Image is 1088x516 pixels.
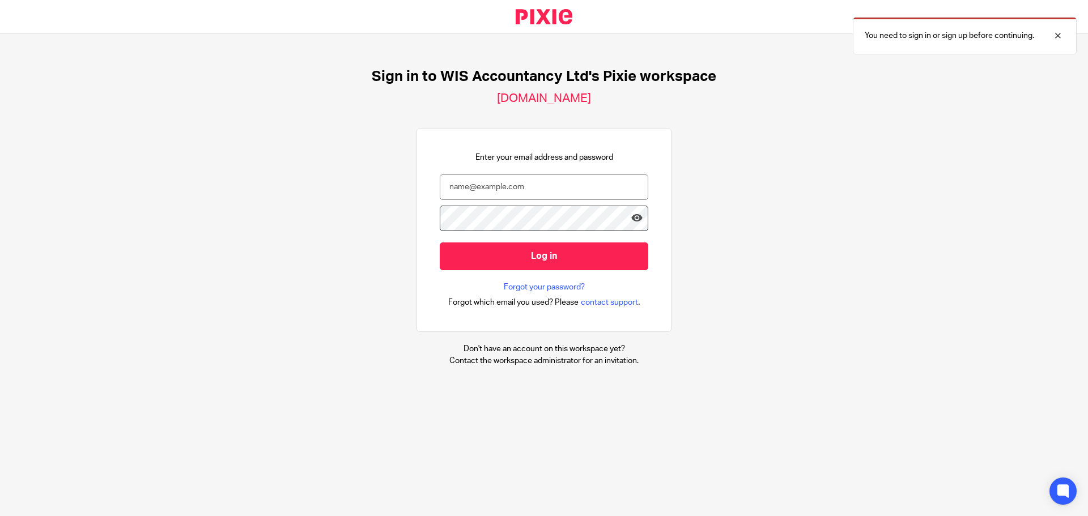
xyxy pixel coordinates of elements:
h1: Sign in to WIS Accountancy Ltd's Pixie workspace [372,68,716,86]
p: Don't have an account on this workspace yet? [449,343,639,355]
span: contact support [581,297,638,308]
div: . [448,296,640,309]
input: name@example.com [440,174,648,200]
input: Log in [440,242,648,270]
p: Contact the workspace administrator for an invitation. [449,355,639,366]
span: Forgot which email you used? Please [448,297,579,308]
p: You need to sign in or sign up before continuing. [865,30,1034,41]
p: Enter your email address and password [475,152,613,163]
a: Forgot your password? [504,282,585,293]
h2: [DOMAIN_NAME] [497,91,591,106]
